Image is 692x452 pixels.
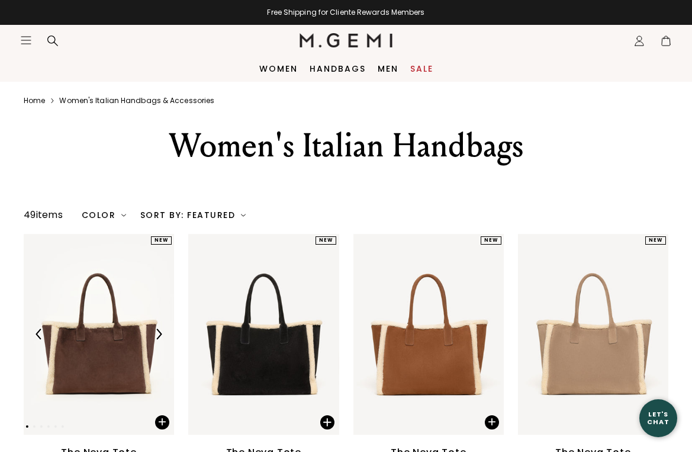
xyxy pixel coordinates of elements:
[174,234,324,435] img: The Neva Tote
[310,64,366,73] a: Handbags
[24,96,45,105] a: Home
[518,234,668,435] img: The Neva Tote
[127,124,566,167] div: Women's Italian Handbags
[259,64,298,73] a: Women
[24,208,63,222] div: 49 items
[353,234,504,435] img: The Neva Tote
[481,236,501,245] div: NEW
[504,234,654,435] img: The Neva Tote
[140,210,246,220] div: Sort By: Featured
[34,329,44,339] img: Previous Arrow
[339,234,489,435] img: The Neva Tote
[378,64,398,73] a: Men
[153,329,164,339] img: Next Arrow
[24,234,174,435] img: The Neva Tote
[410,64,433,73] a: Sale
[20,34,32,46] button: Open site menu
[59,96,214,105] a: Women's italian handbags & accessories
[121,213,126,217] img: chevron-down.svg
[300,33,392,47] img: M.Gemi
[316,236,336,245] div: NEW
[151,236,172,245] div: NEW
[639,411,677,425] div: Let's Chat
[645,236,666,245] div: NEW
[188,234,339,435] img: The Neva Tote
[241,213,246,217] img: chevron-down.svg
[82,210,126,220] div: Color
